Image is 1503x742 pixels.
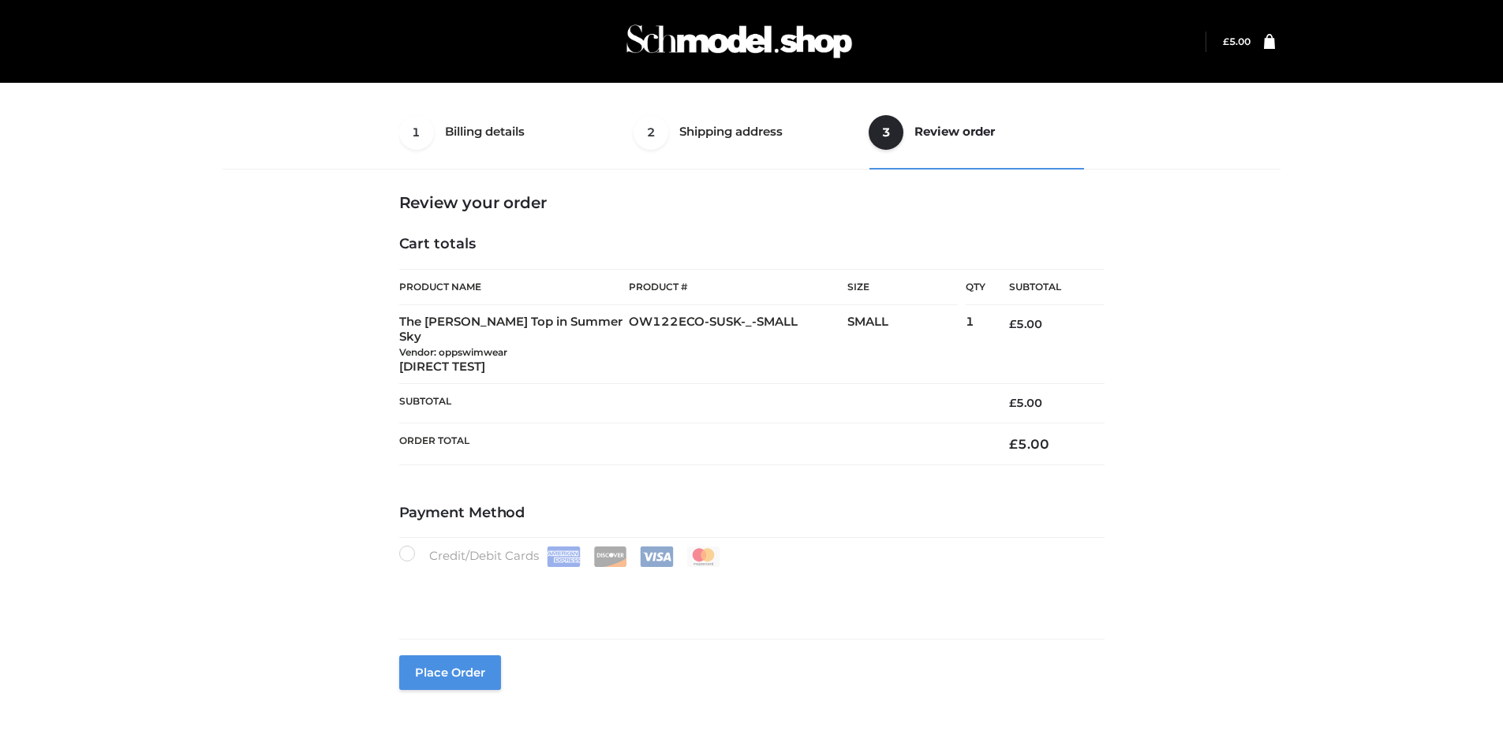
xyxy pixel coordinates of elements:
th: Subtotal [985,270,1104,305]
h4: Cart totals [399,236,1105,253]
span: £ [1009,317,1016,331]
img: Visa [640,546,674,567]
th: Size [847,270,958,305]
img: Schmodel Admin 964 [621,10,858,73]
iframe: Secure payment input frame [396,564,1101,621]
th: Product # [629,269,847,305]
bdi: 5.00 [1009,396,1042,410]
td: The [PERSON_NAME] Top in Summer Sky [DIRECT TEST] [399,305,630,384]
th: Qty [966,269,985,305]
a: £5.00 [1223,35,1251,47]
th: Order Total [399,423,986,464]
bdi: 5.00 [1223,35,1251,47]
img: Mastercard [686,546,720,567]
img: Amex [547,546,581,567]
td: OW122ECO-SUSK-_-SMALL [629,305,847,384]
th: Subtotal [399,384,986,423]
td: 1 [966,305,985,384]
th: Product Name [399,269,630,305]
span: £ [1009,396,1016,410]
td: SMALL [847,305,966,384]
button: Place order [399,655,501,690]
span: £ [1009,436,1018,452]
small: Vendor: oppswimwear [399,346,507,358]
h4: Payment Method [399,505,1105,522]
img: Discover [593,546,627,567]
span: £ [1223,35,1229,47]
label: Credit/Debit Cards [399,546,722,567]
bdi: 5.00 [1009,436,1049,452]
bdi: 5.00 [1009,317,1042,331]
h3: Review your order [399,193,1105,212]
